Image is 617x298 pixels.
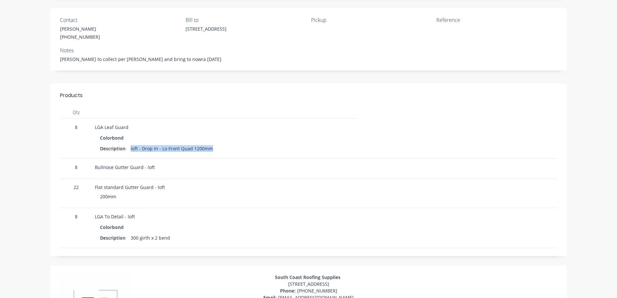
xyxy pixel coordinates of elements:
[100,133,129,143] div: Colorbond
[95,164,354,171] div: Bullnose Gutter Guard - loft
[131,281,486,287] div: [STREET_ADDRESS]
[100,233,131,243] div: Description
[100,144,131,153] div: Description
[186,16,260,24] div: Bill to
[60,106,92,119] div: Qty
[60,119,92,159] div: 8
[60,16,134,24] div: Contact
[100,223,129,232] div: Colorbond
[60,56,557,63] div: [PERSON_NAME] to collect per [PERSON_NAME] and bring to nowra [DATE]
[60,25,134,32] div: [PERSON_NAME]
[131,274,486,281] div: South Coast Roofing Supplies
[60,159,92,179] div: 8
[186,25,260,32] div: [STREET_ADDRESS]
[60,179,92,208] div: 22
[100,193,349,200] div: 200mm
[131,287,486,294] div: [PHONE_NUMBER]
[95,213,354,220] div: LGA To Detail - loft
[280,288,297,294] span: Phone:
[131,144,213,153] div: loft - Drop In - Lo Front Quad 1200mm
[60,92,557,106] div: Products
[436,16,511,24] div: Reference
[60,34,134,40] div: [PHONE_NUMBER]
[95,184,354,191] div: Flat standard Gutter Guard - loft
[60,46,557,54] div: Notes
[95,124,354,131] div: LGA Leaf Guard
[131,233,170,243] div: 300 girth x 2 bend
[60,208,92,248] div: 8
[311,16,385,24] div: Pickup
